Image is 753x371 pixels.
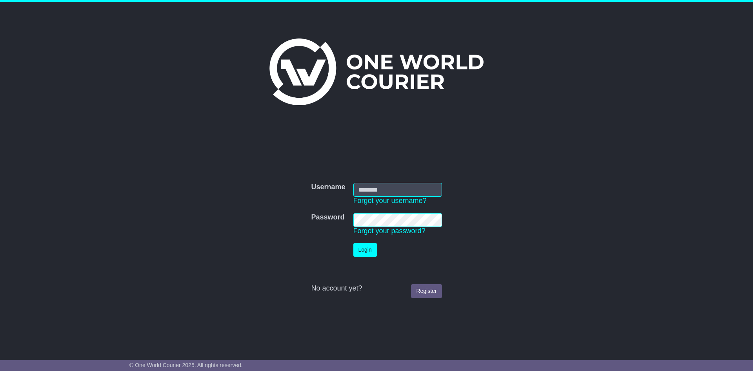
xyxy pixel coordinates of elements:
label: Password [311,213,344,222]
a: Register [411,284,442,298]
button: Login [353,243,377,257]
a: Forgot your password? [353,227,426,235]
div: No account yet? [311,284,442,293]
a: Forgot your username? [353,197,427,205]
img: One World [269,38,484,105]
span: © One World Courier 2025. All rights reserved. [129,362,243,368]
label: Username [311,183,345,192]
